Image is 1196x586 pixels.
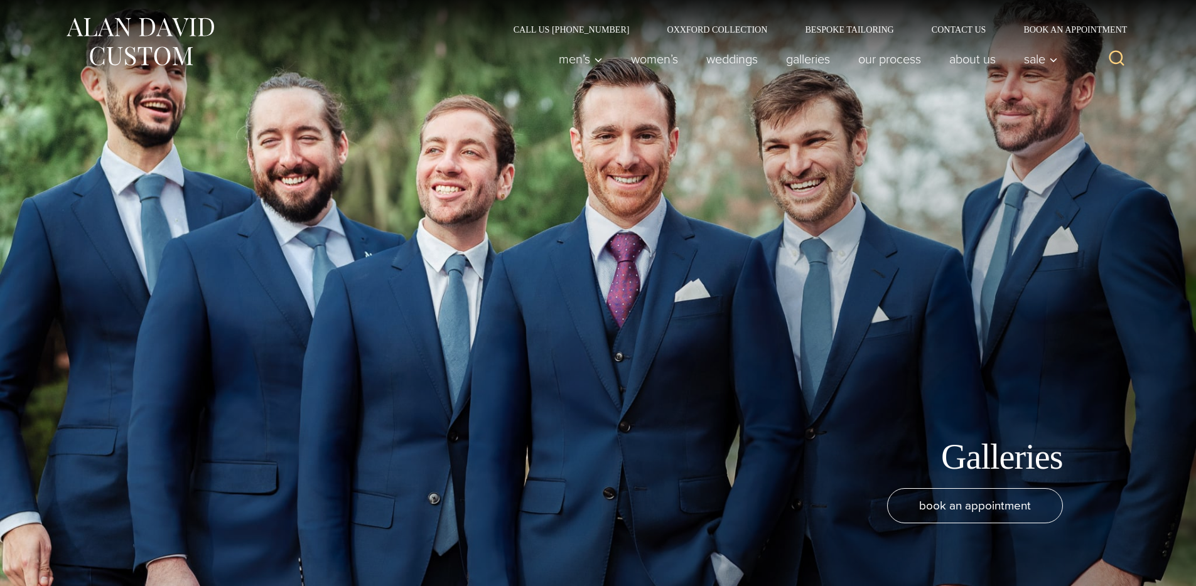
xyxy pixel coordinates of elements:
[772,46,844,72] a: Galleries
[919,496,1031,514] span: book an appointment
[692,46,772,72] a: weddings
[1024,53,1058,65] span: Sale
[495,25,1132,34] nav: Secondary Navigation
[887,488,1063,523] a: book an appointment
[1102,44,1132,74] button: View Search Form
[786,25,912,34] a: Bespoke Tailoring
[648,25,786,34] a: Oxxford Collection
[617,46,692,72] a: Women’s
[844,46,935,72] a: Our Process
[544,46,1064,72] nav: Primary Navigation
[495,25,649,34] a: Call Us [PHONE_NUMBER]
[559,53,603,65] span: Men’s
[941,436,1063,478] h1: Galleries
[65,14,215,70] img: Alan David Custom
[935,46,1010,72] a: About Us
[1005,25,1131,34] a: Book an Appointment
[913,25,1005,34] a: Contact Us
